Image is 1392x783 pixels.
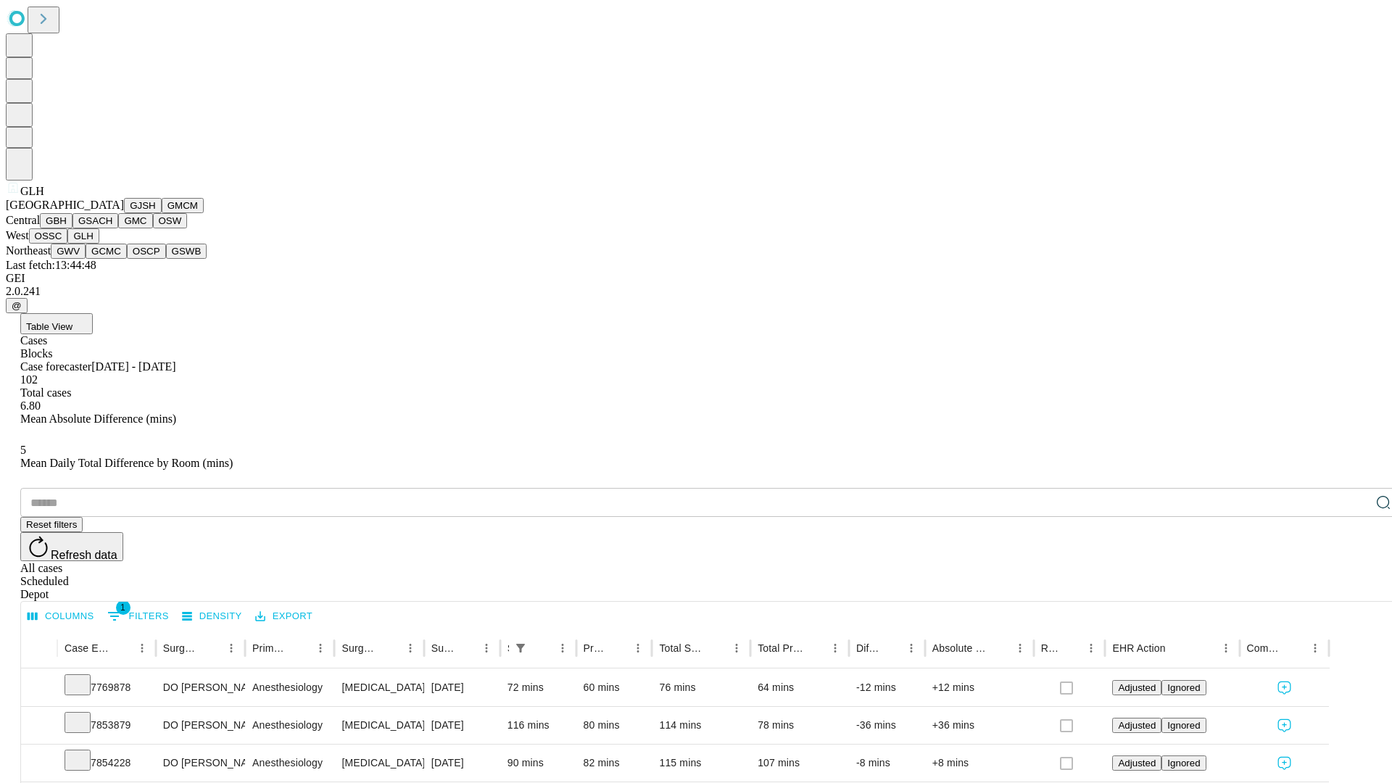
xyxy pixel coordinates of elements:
[552,638,573,658] button: Menu
[584,642,607,654] div: Predicted In Room Duration
[856,642,879,654] div: Difference
[51,549,117,561] span: Refresh data
[1112,680,1161,695] button: Adjusted
[507,707,569,744] div: 116 mins
[1041,642,1060,654] div: Resolved in EHR
[431,642,455,654] div: Surgery Date
[20,457,233,469] span: Mean Daily Total Difference by Room (mins)
[221,638,241,658] button: Menu
[584,745,645,782] div: 82 mins
[1112,642,1165,654] div: EHR Action
[166,244,207,259] button: GSWB
[65,707,149,744] div: 7853879
[856,745,918,782] div: -8 mins
[51,244,86,259] button: GWV
[628,638,648,658] button: Menu
[67,228,99,244] button: GLH
[758,745,842,782] div: 107 mins
[310,638,331,658] button: Menu
[86,244,127,259] button: GCMC
[341,642,378,654] div: Surgery Name
[127,244,166,259] button: OSCP
[252,707,327,744] div: Anesthesiology
[507,745,569,782] div: 90 mins
[20,413,176,425] span: Mean Absolute Difference (mins)
[6,272,1386,285] div: GEI
[932,642,988,654] div: Absolute Difference
[758,707,842,744] div: 78 mins
[456,638,476,658] button: Sort
[26,321,72,332] span: Table View
[163,707,238,744] div: DO [PERSON_NAME] Do
[20,399,41,412] span: 6.80
[28,751,50,776] button: Expand
[12,300,22,311] span: @
[1081,638,1101,658] button: Menu
[341,669,416,706] div: [MEDICAL_DATA] PARTIAL
[1061,638,1081,658] button: Sort
[476,638,497,658] button: Menu
[1167,758,1200,768] span: Ignored
[252,669,327,706] div: Anesthesiology
[20,185,44,197] span: GLH
[153,213,188,228] button: OSW
[132,638,152,658] button: Menu
[1161,718,1206,733] button: Ignored
[431,707,493,744] div: [DATE]
[659,745,743,782] div: 115 mins
[758,642,803,654] div: Total Predicted Duration
[1305,638,1325,658] button: Menu
[65,669,149,706] div: 7769878
[584,669,645,706] div: 60 mins
[20,360,91,373] span: Case forecaster
[20,444,26,456] span: 5
[163,745,238,782] div: DO [PERSON_NAME] Do
[341,707,416,744] div: [MEDICAL_DATA]
[124,198,162,213] button: GJSH
[805,638,825,658] button: Sort
[856,669,918,706] div: -12 mins
[932,707,1027,744] div: +36 mins
[118,213,152,228] button: GMC
[252,745,327,782] div: Anesthesiology
[1010,638,1030,658] button: Menu
[431,745,493,782] div: [DATE]
[881,638,901,658] button: Sort
[507,642,509,654] div: Scheduled In Room Duration
[6,199,124,211] span: [GEOGRAPHIC_DATA]
[24,605,98,628] button: Select columns
[6,285,1386,298] div: 2.0.241
[91,360,175,373] span: [DATE] - [DATE]
[608,638,628,658] button: Sort
[65,642,110,654] div: Case Epic Id
[6,244,51,257] span: Northeast
[400,638,420,658] button: Menu
[201,638,221,658] button: Sort
[20,532,123,561] button: Refresh data
[856,707,918,744] div: -36 mins
[990,638,1010,658] button: Sort
[20,313,93,334] button: Table View
[341,745,416,782] div: [MEDICAL_DATA]
[901,638,921,658] button: Menu
[507,669,569,706] div: 72 mins
[252,605,316,628] button: Export
[112,638,132,658] button: Sort
[6,298,28,313] button: @
[20,373,38,386] span: 102
[20,517,83,532] button: Reset filters
[163,669,238,706] div: DO [PERSON_NAME] Do
[726,638,747,658] button: Menu
[1112,718,1161,733] button: Adjusted
[1247,642,1283,654] div: Comments
[178,605,246,628] button: Density
[72,213,118,228] button: GSACH
[431,669,493,706] div: [DATE]
[6,214,40,226] span: Central
[6,229,29,241] span: West
[1167,638,1188,658] button: Sort
[532,638,552,658] button: Sort
[116,600,130,615] span: 1
[1216,638,1236,658] button: Menu
[1118,682,1156,693] span: Adjusted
